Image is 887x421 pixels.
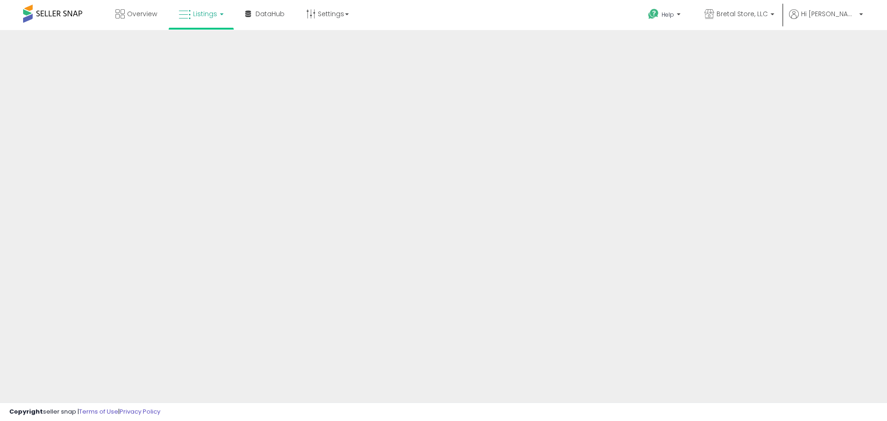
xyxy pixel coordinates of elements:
[9,408,160,416] div: seller snap | |
[641,1,690,30] a: Help
[127,9,157,18] span: Overview
[255,9,285,18] span: DataHub
[9,407,43,416] strong: Copyright
[648,8,659,20] i: Get Help
[79,407,118,416] a: Terms of Use
[717,9,768,18] span: Bretal Store, LLC
[801,9,857,18] span: Hi [PERSON_NAME]
[662,11,674,18] span: Help
[120,407,160,416] a: Privacy Policy
[193,9,217,18] span: Listings
[789,9,863,30] a: Hi [PERSON_NAME]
